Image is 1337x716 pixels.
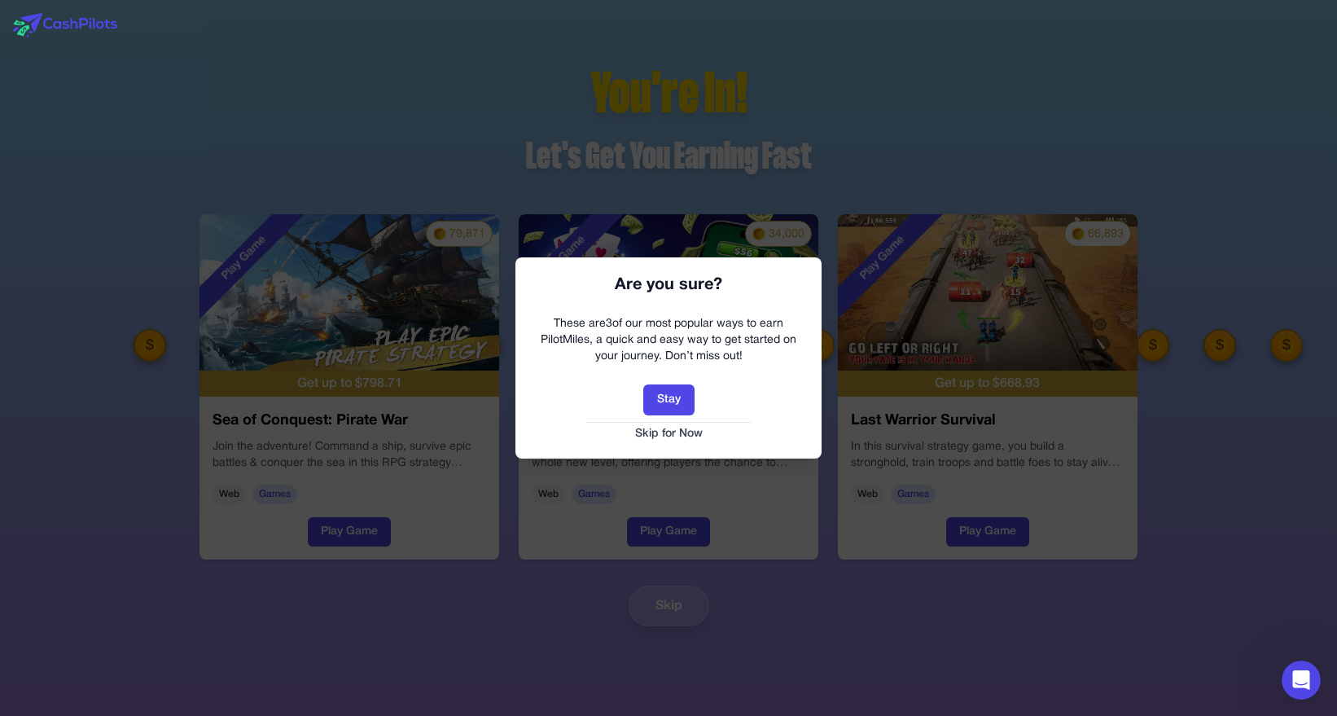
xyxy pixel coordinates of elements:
[1282,661,1321,700] iframe: Intercom live chat
[532,426,805,442] button: Skip for Now
[532,274,805,297] div: Are you sure?
[643,384,695,415] button: Stay
[532,316,805,365] div: These are 3 of our most popular ways to earn PilotMiles, a quick and easy way to get started on y...
[13,13,117,37] img: CashPilots Logo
